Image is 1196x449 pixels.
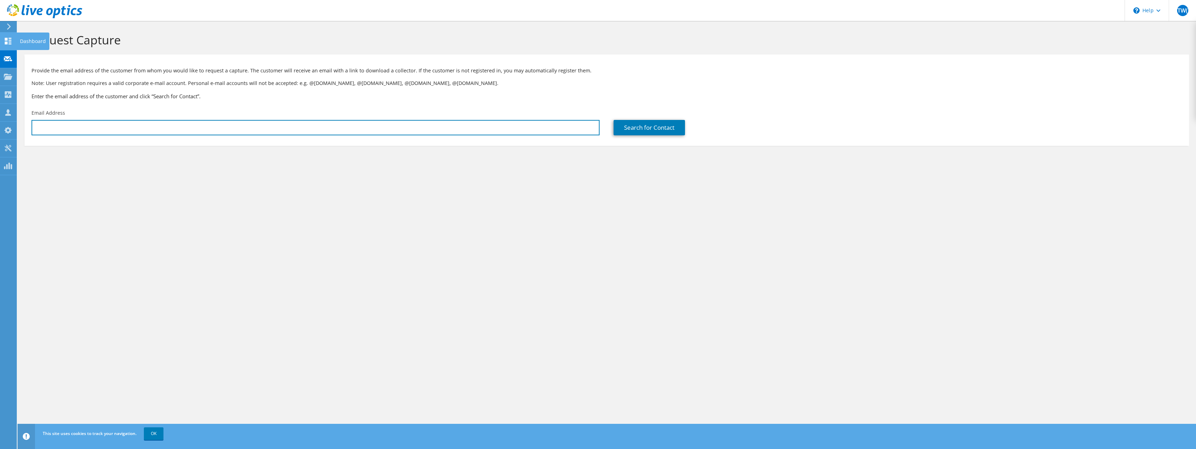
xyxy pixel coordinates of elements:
[144,427,163,440] a: OK
[32,67,1182,74] p: Provide the email address of the customer from whom you would like to request a capture. The cust...
[1177,5,1188,16] span: TW(
[1133,7,1140,14] svg: \n
[614,120,685,135] a: Search for Contact
[16,33,49,50] div: Dashboard
[32,79,1182,87] p: Note: User registration requires a valid corporate e-mail account. Personal e-mail accounts will ...
[28,33,1182,47] h1: Request Capture
[32,109,65,116] label: Email Address
[32,92,1182,100] h3: Enter the email address of the customer and click “Search for Contact”.
[43,430,137,436] span: This site uses cookies to track your navigation.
